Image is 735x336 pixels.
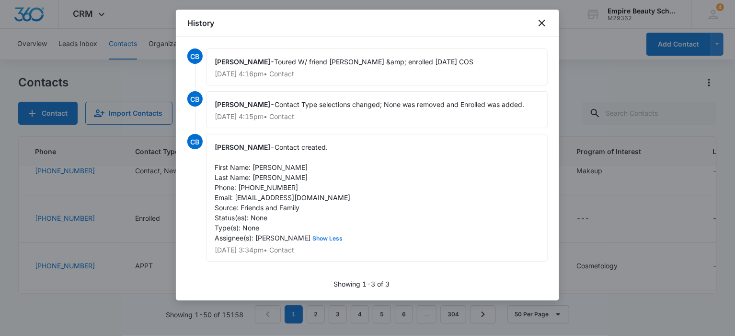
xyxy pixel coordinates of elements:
[207,91,548,128] div: -
[215,113,540,120] p: [DATE] 4:15pm • Contact
[215,143,350,242] span: Contact created. First Name: [PERSON_NAME] Last Name: [PERSON_NAME] Phone: [PHONE_NUMBER] Email: ...
[207,134,548,262] div: -
[275,100,524,108] span: Contact Type selections changed; None was removed and Enrolled was added.
[215,100,270,108] span: [PERSON_NAME]
[310,236,345,241] button: Show Less
[187,91,203,107] span: CB
[215,71,540,77] p: [DATE] 4:16pm • Contact
[187,17,214,29] h1: History
[215,247,540,253] p: [DATE] 3:34pm • Contact
[215,143,270,151] span: [PERSON_NAME]
[274,58,473,66] span: Toured W/ friend [PERSON_NAME] &amp; enrolled [DATE] COS
[334,279,390,289] p: Showing 1-3 of 3
[536,17,548,29] button: close
[187,48,203,64] span: CB
[207,48,548,85] div: -
[215,58,270,66] span: [PERSON_NAME]
[187,134,203,149] span: CB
